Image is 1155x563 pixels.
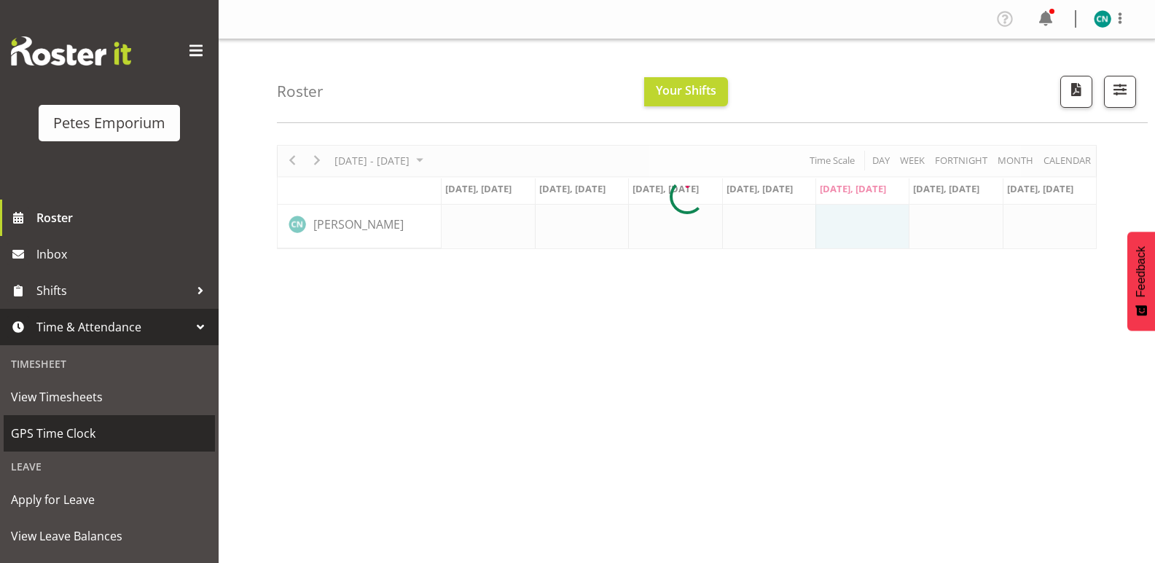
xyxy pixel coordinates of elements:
div: Petes Emporium [53,112,165,134]
span: Apply for Leave [11,489,208,511]
a: Apply for Leave [4,481,215,518]
img: christine-neville11214.jpg [1094,10,1111,28]
span: Roster [36,207,211,229]
a: GPS Time Clock [4,415,215,452]
button: Your Shifts [644,77,728,106]
div: Leave [4,452,215,481]
span: Inbox [36,243,211,265]
a: View Leave Balances [4,518,215,554]
div: Timeline Week of August 22, 2025 [277,145,1097,249]
span: View Leave Balances [11,525,208,547]
span: GPS Time Clock [11,422,208,444]
button: Feedback - Show survey [1127,232,1155,331]
button: Download a PDF of the roster according to the set date range. [1060,76,1092,108]
img: Rosterit website logo [11,36,131,66]
span: Shifts [36,280,189,302]
a: View Timesheets [4,379,215,415]
h4: Roster [277,83,324,100]
span: Feedback [1135,246,1148,297]
span: Your Shifts [656,82,716,98]
div: Timesheet [4,349,215,379]
span: View Timesheets [11,386,208,408]
span: Time & Attendance [36,316,189,338]
button: Filter Shifts [1104,76,1136,108]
